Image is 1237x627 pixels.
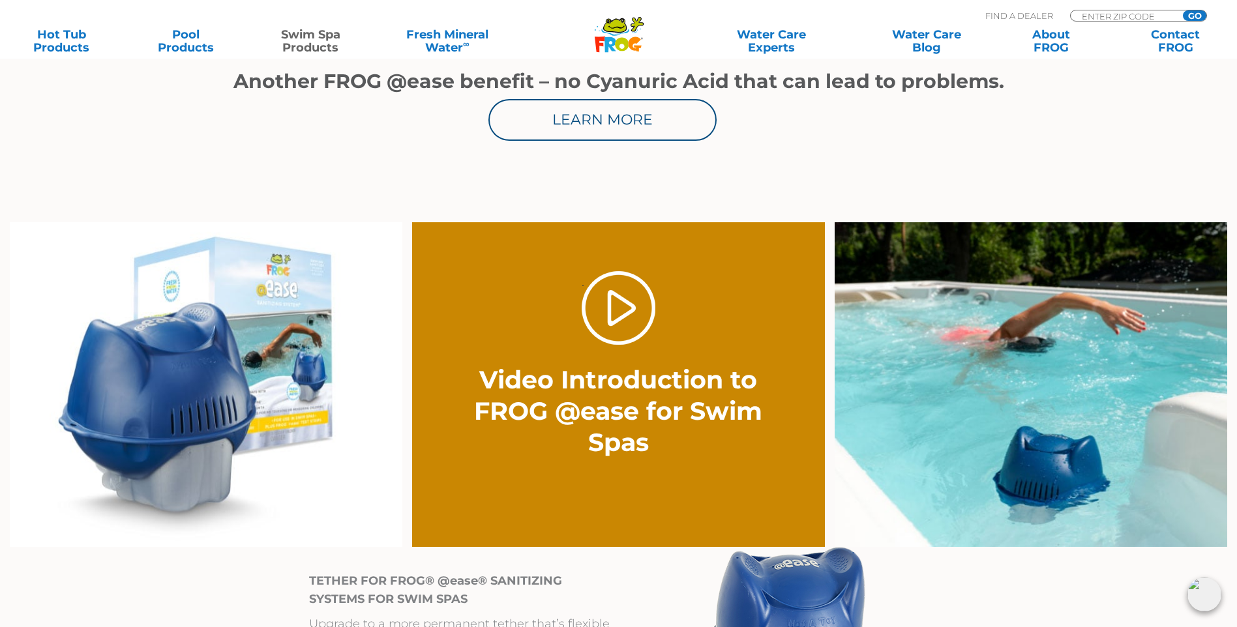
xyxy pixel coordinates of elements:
img: ss-frog-ease-right-image [835,222,1227,547]
input: Zip Code Form [1081,10,1169,22]
h1: Another FROG @ease benefit – no Cyanuric Acid that can lead to problems. [228,70,1010,93]
a: Water CareBlog [878,28,975,54]
a: Fresh MineralWater∞ [387,28,508,54]
input: GO [1183,10,1206,21]
a: Learn More [488,99,717,141]
img: ss-frog-ease-left-image [10,222,402,547]
sup: ∞ [463,38,469,49]
img: openIcon [1187,577,1221,611]
a: Swim SpaProducts [262,28,359,54]
a: AboutFROG [1002,28,1099,54]
p: Find A Dealer [985,10,1053,22]
a: Play Video [582,271,655,345]
a: Hot TubProducts [13,28,110,54]
h2: Video Introduction to FROG @ease for Swim Spas [474,364,763,458]
strong: TETHER FOR FROG® @ease® SANITIZING SYSTEMS FOR SWIM SPAS [309,574,562,606]
a: PoolProducts [138,28,235,54]
a: Water CareExperts [693,28,850,54]
a: ContactFROG [1127,28,1224,54]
